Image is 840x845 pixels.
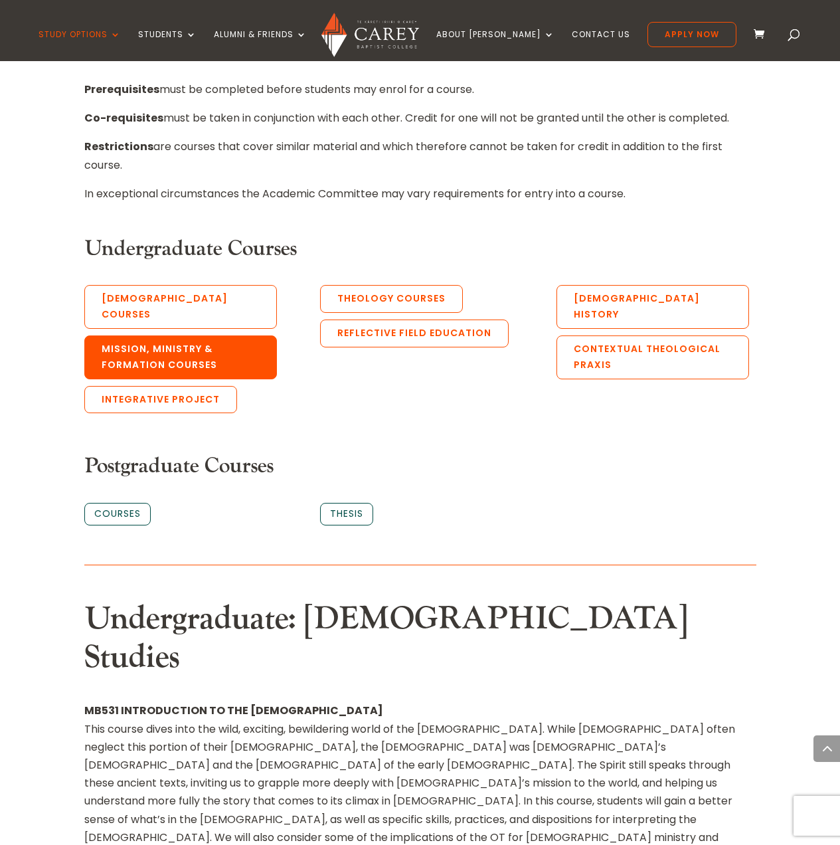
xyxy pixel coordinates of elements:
[84,110,163,126] strong: Co-requisites
[647,22,736,47] a: Apply Now
[556,285,749,329] a: [DEMOGRAPHIC_DATA] History
[138,30,197,61] a: Students
[84,185,756,203] p: In exceptional circumstances the Academic Committee may vary requirements for entry into a course.
[84,109,756,138] p: must be taken in conjunction with each other. Credit for one will not be granted until the other ...
[84,236,756,268] h3: Undergraduate Courses
[84,82,159,97] strong: Prerequisites
[39,30,121,61] a: Study Options
[320,320,509,347] a: Reflective Field Education
[84,285,277,329] a: [DEMOGRAPHIC_DATA] Courses
[84,138,756,184] p: are courses that cover similar material and which therefore cannot be taken for credit in additio...
[84,503,151,525] a: Courses
[556,335,749,379] a: Contextual Theological Praxis
[84,335,277,379] a: Mission, Ministry & Formation Courses
[84,454,756,486] h3: Postgraduate Courses
[320,285,463,313] a: Theology Courses
[214,30,307,61] a: Alumni & Friends
[436,30,554,61] a: About [PERSON_NAME]
[321,13,419,57] img: Carey Baptist College
[84,703,383,718] strong: MB531 INTRODUCTION TO THE [DEMOGRAPHIC_DATA]
[84,600,756,683] h2: Undergraduate: [DEMOGRAPHIC_DATA] Studies
[572,30,630,61] a: Contact Us
[84,139,153,154] strong: Restrictions
[320,503,373,525] a: Thesis
[84,80,756,109] p: must be completed before students may enrol for a course.
[84,386,237,414] a: Integrative Project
